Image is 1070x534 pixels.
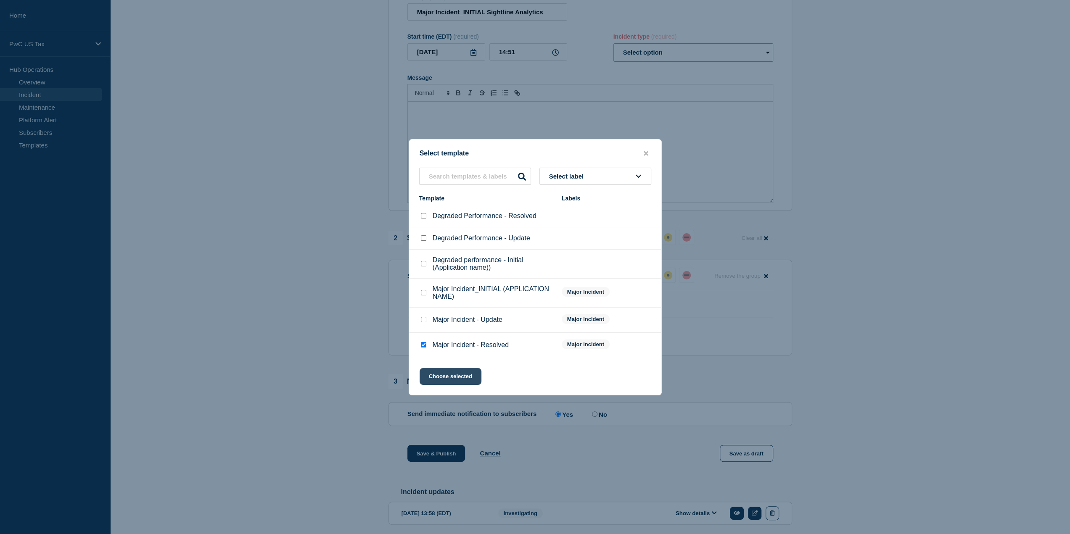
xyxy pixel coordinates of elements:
[421,342,426,347] input: Major Incident - Resolved checkbox
[641,150,651,158] button: close button
[433,212,536,220] p: Degraded Performance - Resolved
[421,235,426,241] input: Degraded Performance - Update checkbox
[421,213,426,218] input: Degraded Performance - Resolved checkbox
[433,256,553,271] p: Degraded performance - Initial (Application name))
[433,234,530,242] p: Degraded Performance - Update
[539,168,651,185] button: Select label
[562,314,610,324] span: Major Incident
[433,285,553,300] p: Major Incident_INITIAL (APPLICATION NAME)
[562,339,610,349] span: Major Incident
[419,168,531,185] input: Search templates & labels
[562,195,651,202] div: Labels
[433,316,502,324] p: Major Incident - Update
[419,195,553,202] div: Template
[421,317,426,322] input: Major Incident - Update checkbox
[562,287,610,297] span: Major Incident
[409,150,661,158] div: Select template
[421,261,426,266] input: Degraded performance - Initial (Application name)) checkbox
[433,341,509,349] p: Major Incident - Resolved
[421,290,426,295] input: Major Incident_INITIAL (APPLICATION NAME) checkbox
[549,173,587,180] span: Select label
[420,368,481,385] button: Choose selected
